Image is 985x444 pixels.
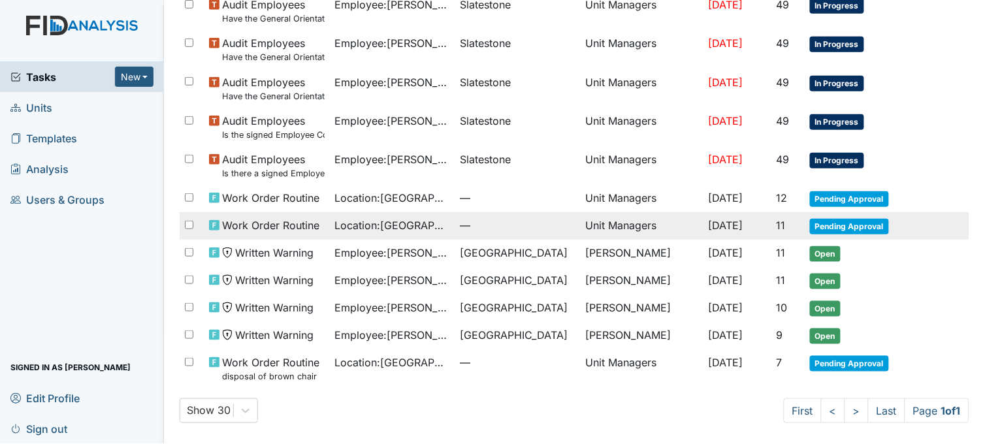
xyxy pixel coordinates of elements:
[187,403,231,419] div: Show 30
[777,76,790,89] span: 49
[460,272,568,288] span: [GEOGRAPHIC_DATA]
[709,37,743,50] span: [DATE]
[709,356,743,369] span: [DATE]
[581,69,703,108] td: Unit Managers
[777,191,788,204] span: 12
[335,300,450,315] span: Employee : [PERSON_NAME]
[709,76,743,89] span: [DATE]
[335,327,450,343] span: Employee : [PERSON_NAME][GEOGRAPHIC_DATA]
[905,398,969,423] span: Page
[335,272,450,288] span: Employee : [PERSON_NAME]
[222,129,324,141] small: Is the signed Employee Confidentiality Agreement in the file (HIPPA)?
[777,153,790,166] span: 49
[581,294,703,322] td: [PERSON_NAME]
[335,217,450,233] span: Location : [GEOGRAPHIC_DATA]
[10,189,105,210] span: Users & Groups
[709,274,743,287] span: [DATE]
[222,51,324,63] small: Have the General Orientation and ICF Orientation forms been completed?
[115,67,154,87] button: New
[222,370,319,383] small: disposal of brown chair
[784,398,969,423] nav: task-pagination
[777,274,786,287] span: 11
[777,356,783,369] span: 7
[335,151,450,167] span: Employee : [PERSON_NAME]
[821,398,845,423] a: <
[460,355,575,370] span: —
[777,37,790,50] span: 49
[777,301,788,314] span: 10
[222,35,324,63] span: Audit Employees Have the General Orientation and ICF Orientation forms been completed?
[777,114,790,127] span: 49
[810,301,841,317] span: Open
[810,356,889,372] span: Pending Approval
[460,327,568,343] span: [GEOGRAPHIC_DATA]
[709,301,743,314] span: [DATE]
[222,190,319,206] span: Work Order Routine
[235,272,314,288] span: Written Warning
[222,74,324,103] span: Audit Employees Have the General Orientation and ICF Orientation forms been completed?
[581,108,703,146] td: Unit Managers
[810,219,889,234] span: Pending Approval
[460,151,511,167] span: Slatestone
[335,245,450,261] span: Employee : [PERSON_NAME]
[709,328,743,341] span: [DATE]
[941,404,961,417] strong: 1 of 1
[784,398,822,423] a: First
[10,97,52,118] span: Units
[777,328,783,341] span: 9
[845,398,869,423] a: >
[777,219,786,232] span: 11
[581,349,703,388] td: Unit Managers
[235,300,314,315] span: Written Warning
[222,151,324,180] span: Audit Employees Is there a signed Employee Job Description in the file for the employee's current...
[335,35,450,51] span: Employee : [PERSON_NAME]
[235,245,314,261] span: Written Warning
[335,190,450,206] span: Location : [GEOGRAPHIC_DATA]
[10,388,80,408] span: Edit Profile
[868,398,905,423] a: Last
[581,212,703,240] td: Unit Managers
[709,114,743,127] span: [DATE]
[810,76,864,91] span: In Progress
[709,219,743,232] span: [DATE]
[810,114,864,130] span: In Progress
[460,35,511,51] span: Slatestone
[460,190,575,206] span: —
[460,245,568,261] span: [GEOGRAPHIC_DATA]
[581,322,703,349] td: [PERSON_NAME]
[235,327,314,343] span: Written Warning
[810,246,841,262] span: Open
[10,128,77,148] span: Templates
[810,153,864,168] span: In Progress
[709,191,743,204] span: [DATE]
[10,357,131,377] span: Signed in as [PERSON_NAME]
[777,246,786,259] span: 11
[222,217,319,233] span: Work Order Routine
[222,355,319,383] span: Work Order Routine disposal of brown chair
[581,267,703,294] td: [PERSON_NAME]
[10,159,69,179] span: Analysis
[810,274,841,289] span: Open
[581,146,703,185] td: Unit Managers
[460,300,568,315] span: [GEOGRAPHIC_DATA]
[222,90,324,103] small: Have the General Orientation and ICF Orientation forms been completed?
[709,246,743,259] span: [DATE]
[222,12,324,25] small: Have the General Orientation and ICF Orientation forms been completed?
[335,113,450,129] span: Employee : [PERSON_NAME]
[10,69,115,85] a: Tasks
[581,30,703,69] td: Unit Managers
[460,217,575,233] span: —
[810,191,889,207] span: Pending Approval
[460,113,511,129] span: Slatestone
[581,185,703,212] td: Unit Managers
[10,419,67,439] span: Sign out
[810,37,864,52] span: In Progress
[581,240,703,267] td: [PERSON_NAME]
[810,328,841,344] span: Open
[335,355,450,370] span: Location : [GEOGRAPHIC_DATA]
[709,153,743,166] span: [DATE]
[335,74,450,90] span: Employee : [PERSON_NAME]
[222,113,324,141] span: Audit Employees Is the signed Employee Confidentiality Agreement in the file (HIPPA)?
[460,74,511,90] span: Slatestone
